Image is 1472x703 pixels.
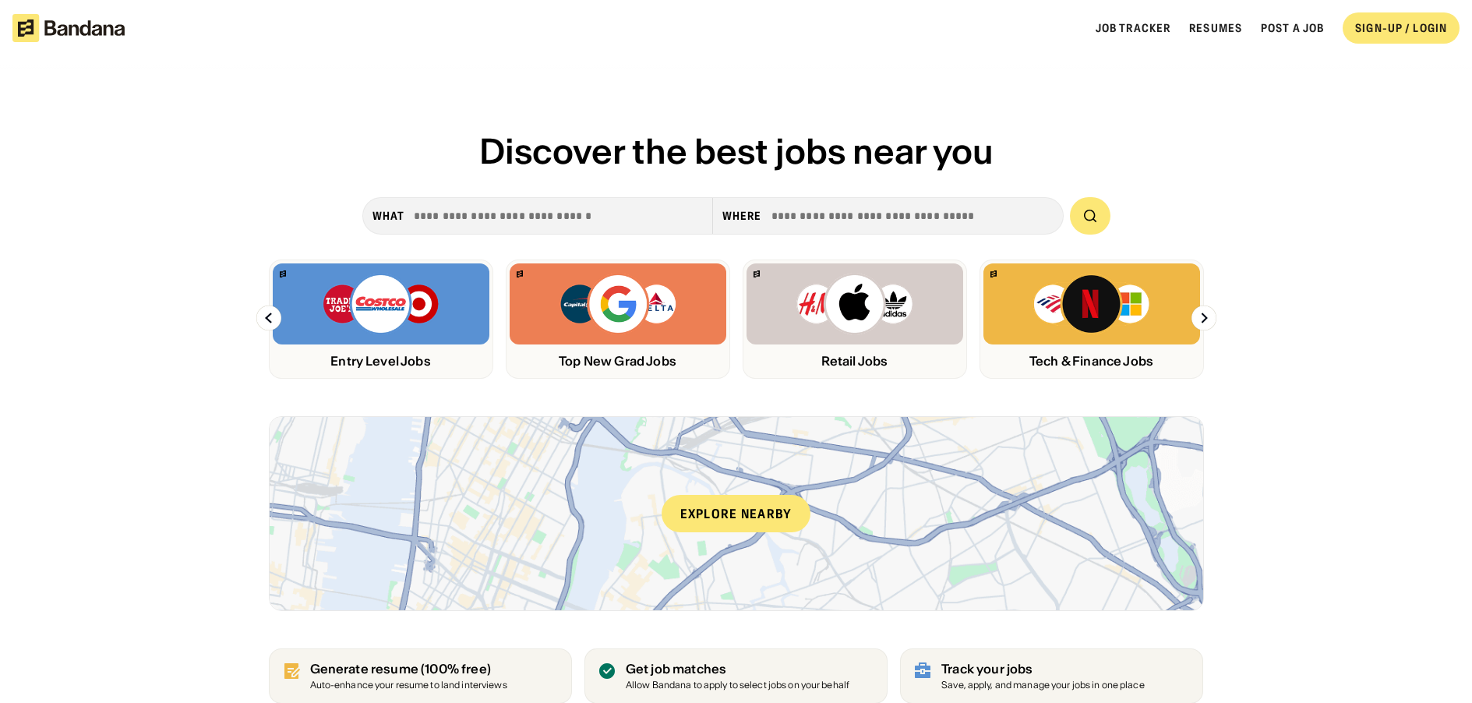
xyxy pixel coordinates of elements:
img: Trader Joe’s, Costco, Target logos [322,273,440,335]
a: Job Tracker [1096,21,1170,35]
img: H&M, Apply, Adidas logos [796,273,914,335]
img: Bandana logo [754,270,760,277]
img: Left Arrow [256,306,281,330]
a: Post a job [1261,21,1324,35]
div: Entry Level Jobs [273,354,489,369]
a: Bandana logoTrader Joe’s, Costco, Target logosEntry Level Jobs [269,260,493,379]
div: Where [722,209,762,223]
span: Discover the best jobs near you [479,129,994,173]
img: Bandana logotype [12,14,125,42]
div: Allow Bandana to apply to select jobs on your behalf [626,680,849,691]
div: Retail Jobs [747,354,963,369]
div: Track your jobs [941,662,1145,677]
div: Get job matches [626,662,849,677]
img: Right Arrow [1191,306,1216,330]
a: Bandana logoCapital One, Google, Delta logosTop New Grad Jobs [506,260,730,379]
img: Bandana logo [280,270,286,277]
div: SIGN-UP / LOGIN [1355,21,1447,35]
img: Bandana logo [990,270,997,277]
div: Tech & Finance Jobs [983,354,1200,369]
img: Bandana logo [517,270,523,277]
img: Bank of America, Netflix, Microsoft logos [1033,273,1150,335]
div: what [372,209,404,223]
a: Explore nearby [270,417,1203,610]
div: Generate resume [310,662,507,677]
div: Explore nearby [662,495,811,532]
span: (100% free) [421,661,491,677]
div: Save, apply, and manage your jobs in one place [941,680,1145,691]
a: Bandana logoH&M, Apply, Adidas logosRetail Jobs [743,260,967,379]
a: Bandana logoBank of America, Netflix, Microsoft logosTech & Finance Jobs [980,260,1204,379]
a: Resumes [1189,21,1242,35]
div: Auto-enhance your resume to land interviews [310,680,507,691]
img: Capital One, Google, Delta logos [559,273,677,335]
div: Top New Grad Jobs [510,354,726,369]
